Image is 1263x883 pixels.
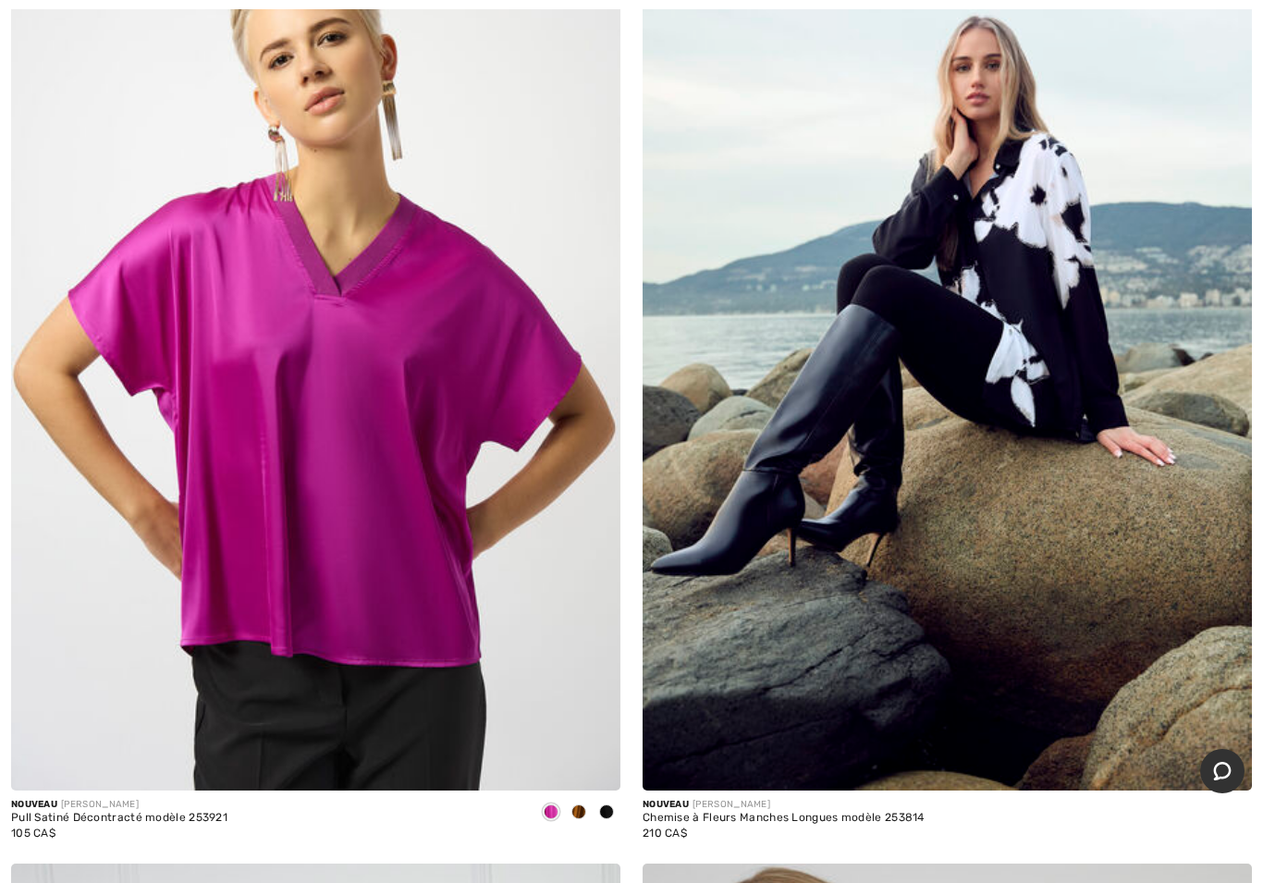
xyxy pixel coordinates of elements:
[643,812,925,825] div: Chemise à Fleurs Manches Longues modèle 253814
[11,812,227,825] div: Pull Satiné Décontracté modèle 253921
[11,799,57,810] span: Nouveau
[537,798,565,828] div: Cosmos
[11,798,227,812] div: [PERSON_NAME]
[643,798,925,812] div: [PERSON_NAME]
[593,798,620,828] div: Black
[643,799,689,810] span: Nouveau
[11,827,55,840] span: 105 CA$
[643,827,687,840] span: 210 CA$
[1200,749,1245,795] iframe: Ouvre un widget dans lequel vous pouvez chatter avec l’un de nos agents
[565,798,593,828] div: Whisky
